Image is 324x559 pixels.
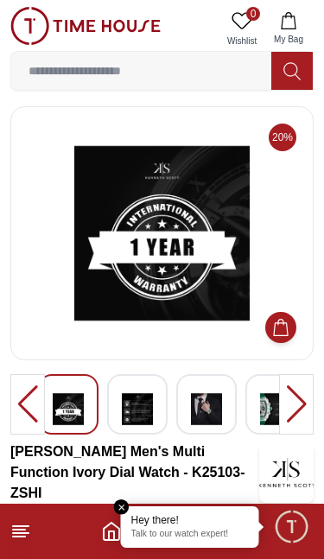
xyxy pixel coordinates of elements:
button: Add to Cart [265,312,296,343]
span: 0 [246,7,260,21]
div: Hey there! [131,513,249,527]
div: Chat Widget [273,508,311,546]
img: Kenneth Scott Men's Multi Function Ivory Dial Watch - K25103-ZSBI [25,121,299,346]
img: Kenneth Scott Men's Multi Function Ivory Dial Watch - K25103-ZSBI [191,389,222,429]
img: Kenneth Scott Men's Multi Function Ivory Dial Watch - K25103-ZSBI [53,389,84,429]
button: My Bag [264,7,314,51]
span: Wishlist [220,35,264,48]
a: Home [101,521,122,542]
em: Close tooltip [114,499,130,515]
img: Kenneth Scott Men's Multi Function Ivory Dial Watch - K25103-ZSBI [122,389,153,429]
p: Talk to our watch expert! [131,529,249,541]
span: 20% [269,124,296,151]
img: Kenneth Scott Men's Multi Function Ivory Dial Watch - K25103-ZSHI [259,442,314,503]
a: 0Wishlist [220,7,264,51]
img: Kenneth Scott Men's Multi Function Ivory Dial Watch - K25103-ZSBI [260,389,291,429]
span: My Bag [267,33,310,46]
h3: [PERSON_NAME] Men's Multi Function Ivory Dial Watch - K25103-ZSHI [10,441,259,504]
img: ... [10,7,161,45]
